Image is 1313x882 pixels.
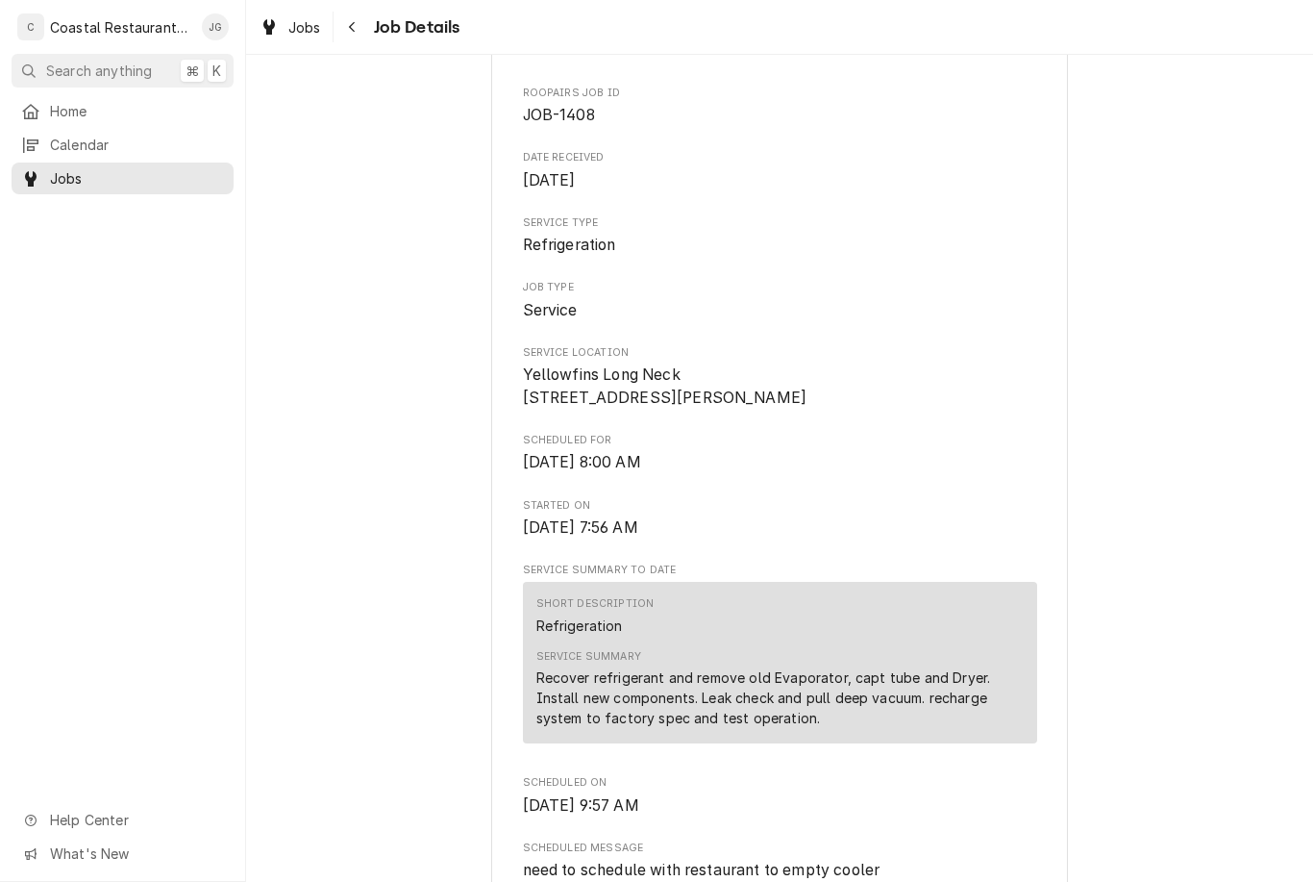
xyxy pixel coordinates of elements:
span: Help Center [50,810,222,830]
a: Jobs [12,163,234,194]
span: need to schedule with restaurant to empty cooler [523,861,880,879]
span: Calendar [50,135,224,155]
div: James Gatton's Avatar [202,13,229,40]
span: Jobs [288,17,321,38]
div: Refrigeration [536,616,623,636]
span: Started On [523,517,1037,540]
a: Jobs [252,12,329,43]
div: Started On [523,498,1037,540]
div: Service Summary [523,582,1037,752]
div: Service Summary [536,649,641,665]
span: [DATE] [523,171,576,189]
span: K [212,61,221,81]
span: Job Type [523,299,1037,322]
span: Service Type [523,215,1037,231]
span: Started On [523,498,1037,514]
div: Date Received [523,150,1037,191]
div: Short Description [536,596,655,612]
div: C [17,13,44,40]
span: Scheduled For [523,451,1037,474]
div: Coastal Restaurant Repair [50,17,191,38]
span: [DATE] 8:00 AM [523,453,641,471]
span: Roopairs Job ID [523,86,1037,101]
a: Go to What's New [12,838,234,869]
div: Service Summary To Date [523,563,1037,752]
span: Refrigeration [523,236,616,254]
span: Service [523,301,578,319]
span: Job Details [368,14,460,40]
div: JG [202,13,229,40]
div: Scheduled On [523,775,1037,817]
a: Calendar [12,129,234,161]
span: Scheduled On [523,794,1037,818]
div: Roopairs Job ID [523,86,1037,127]
span: What's New [50,844,222,864]
span: Job Type [523,280,1037,295]
span: [DATE] 9:57 AM [523,796,639,815]
span: Scheduled Message [523,859,1037,882]
div: Scheduled Message [523,841,1037,882]
span: Search anything [46,61,152,81]
a: Go to Help Center [12,804,234,836]
span: Service Location [523,345,1037,361]
div: Service Type [523,215,1037,257]
span: Scheduled On [523,775,1037,791]
button: Navigate back [337,12,368,42]
div: Recover refrigerant and remove old Evaporator, capt tube and Dryer. Install new components. Leak ... [536,668,1024,728]
div: Service Location [523,345,1037,410]
div: Job Type [523,280,1037,321]
span: Scheduled For [523,433,1037,448]
span: Date Received [523,169,1037,192]
span: Service Location [523,364,1037,409]
span: Service Summary To Date [523,563,1037,578]
span: Jobs [50,168,224,189]
button: Search anything⌘K [12,54,234,88]
span: Scheduled Message [523,841,1037,856]
span: Date Received [523,150,1037,165]
span: Yellowfins Long Neck [STREET_ADDRESS][PERSON_NAME] [523,365,807,407]
span: Home [50,101,224,121]
span: Roopairs Job ID [523,104,1037,127]
span: JOB-1408 [523,106,595,124]
div: Scheduled For [523,433,1037,474]
span: [DATE] 7:56 AM [523,518,638,537]
span: ⌘ [186,61,199,81]
span: Service Type [523,234,1037,257]
a: Home [12,95,234,127]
